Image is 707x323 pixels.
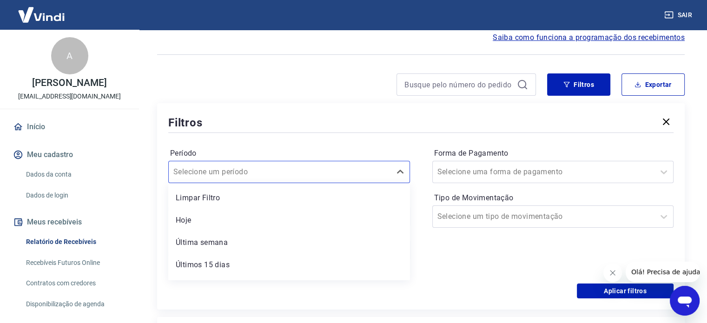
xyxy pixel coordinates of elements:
[434,148,672,159] label: Forma de Pagamento
[22,165,128,184] a: Dados da conta
[621,73,685,96] button: Exportar
[11,117,128,137] a: Início
[11,145,128,165] button: Meu cadastro
[11,0,72,29] img: Vindi
[22,295,128,314] a: Disponibilização de agenda
[603,264,622,282] iframe: Fechar mensagem
[168,211,410,230] div: Hoje
[22,186,128,205] a: Dados de login
[170,148,408,159] label: Período
[11,212,128,232] button: Meus recebíveis
[51,37,88,74] div: A
[670,286,700,316] iframe: Botão para abrir a janela de mensagens
[168,115,203,130] h5: Filtros
[577,283,674,298] button: Aplicar filtros
[493,32,685,43] a: Saiba como funciona a programação dos recebimentos
[168,189,410,207] div: Limpar Filtro
[22,232,128,251] a: Relatório de Recebíveis
[22,253,128,272] a: Recebíveis Futuros Online
[18,92,121,101] p: [EMAIL_ADDRESS][DOMAIN_NAME]
[434,192,672,204] label: Tipo de Movimentação
[6,7,78,14] span: Olá! Precisa de ajuda?
[22,274,128,293] a: Contratos com credores
[168,256,410,274] div: Últimos 15 dias
[168,233,410,252] div: Última semana
[626,262,700,282] iframe: Mensagem da empresa
[547,73,610,96] button: Filtros
[168,278,410,297] div: Últimos 30 dias
[662,7,696,24] button: Sair
[404,78,513,92] input: Busque pelo número do pedido
[32,78,106,88] p: [PERSON_NAME]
